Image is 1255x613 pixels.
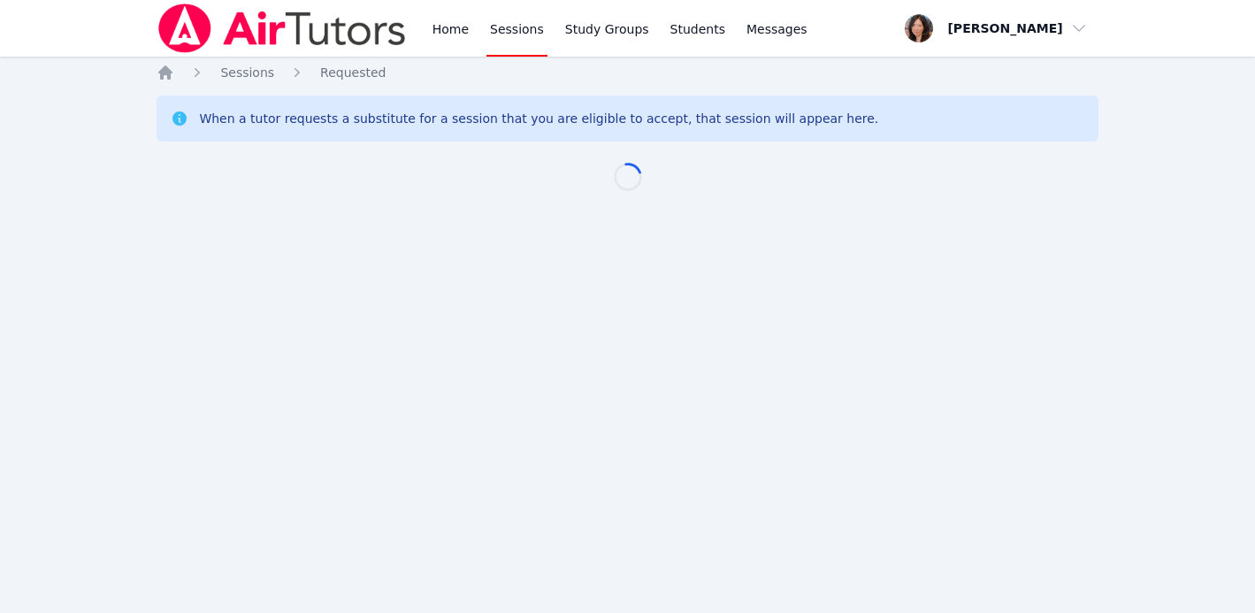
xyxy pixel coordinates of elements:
[220,65,274,80] span: Sessions
[220,64,274,81] a: Sessions
[320,64,386,81] a: Requested
[157,64,1098,81] nav: Breadcrumb
[199,110,878,127] div: When a tutor requests a substitute for a session that you are eligible to accept, that session wi...
[746,20,807,38] span: Messages
[157,4,407,53] img: Air Tutors
[320,65,386,80] span: Requested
